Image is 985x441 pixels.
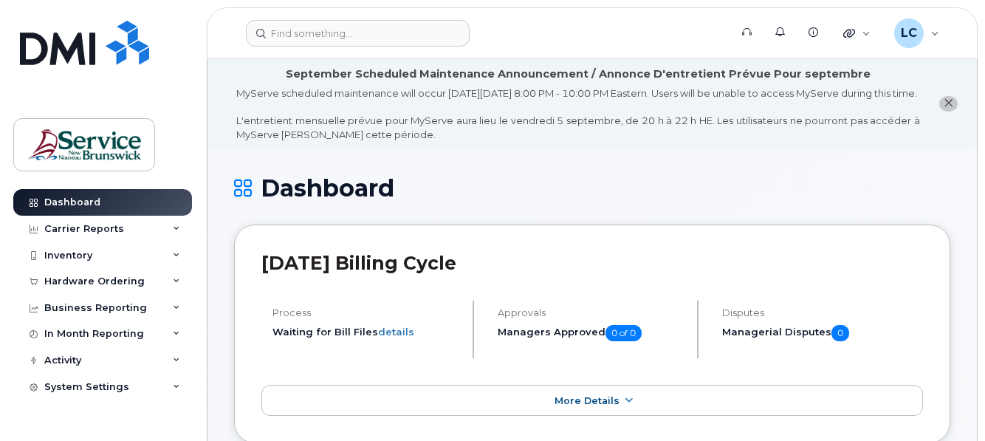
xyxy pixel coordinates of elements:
[605,325,642,341] span: 0 of 0
[722,307,923,318] h4: Disputes
[272,307,460,318] h4: Process
[498,325,685,341] h5: Managers Approved
[286,66,871,82] div: September Scheduled Maintenance Announcement / Annonce D'entretient Prévue Pour septembre
[831,325,849,341] span: 0
[555,395,620,406] span: More Details
[378,326,414,338] a: details
[234,175,950,201] h1: Dashboard
[261,252,923,274] h2: [DATE] Billing Cycle
[498,307,685,318] h4: Approvals
[939,96,958,112] button: close notification
[236,86,920,141] div: MyServe scheduled maintenance will occur [DATE][DATE] 8:00 PM - 10:00 PM Eastern. Users will be u...
[272,325,460,339] li: Waiting for Bill Files
[722,325,923,341] h5: Managerial Disputes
